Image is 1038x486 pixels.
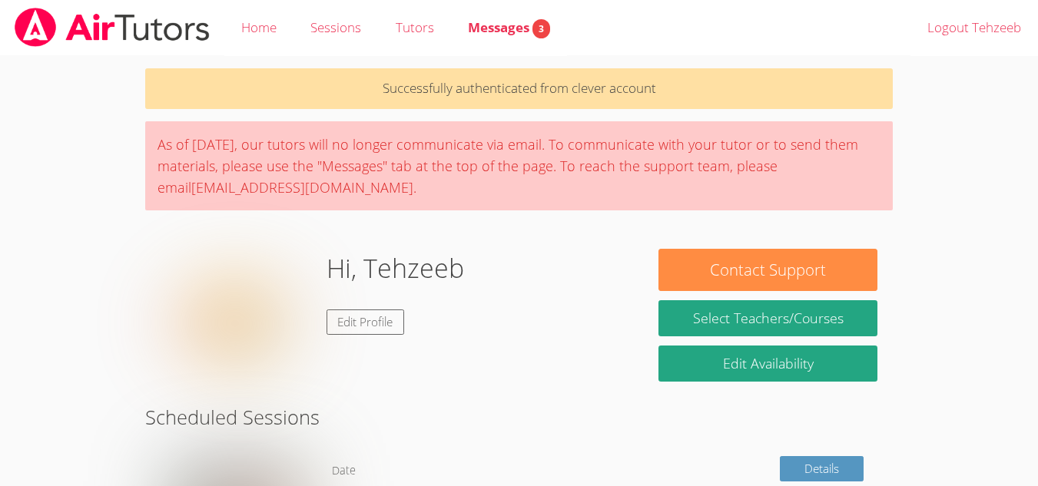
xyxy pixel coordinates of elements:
h2: Scheduled Sessions [145,402,893,431]
div: As of [DATE], our tutors will no longer communicate via email. To communicate with your tutor or ... [145,121,893,210]
p: Successfully authenticated from clever account [145,68,893,109]
a: Select Teachers/Courses [658,300,877,336]
h1: Hi, Tehzeeb [327,249,464,288]
dt: Date [332,461,356,481]
span: 3 [532,19,550,38]
img: airtutors_banner-c4298cdbf04f3fff15de1276eac7730deb9818008684d7c2e4769d2f7ddbe033.png [13,8,211,47]
a: Details [780,456,864,481]
a: Edit Profile [327,309,405,335]
a: Edit Availability [658,345,877,382]
button: Contact Support [658,249,877,291]
span: Messages [468,18,550,36]
img: default.png [161,249,314,402]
